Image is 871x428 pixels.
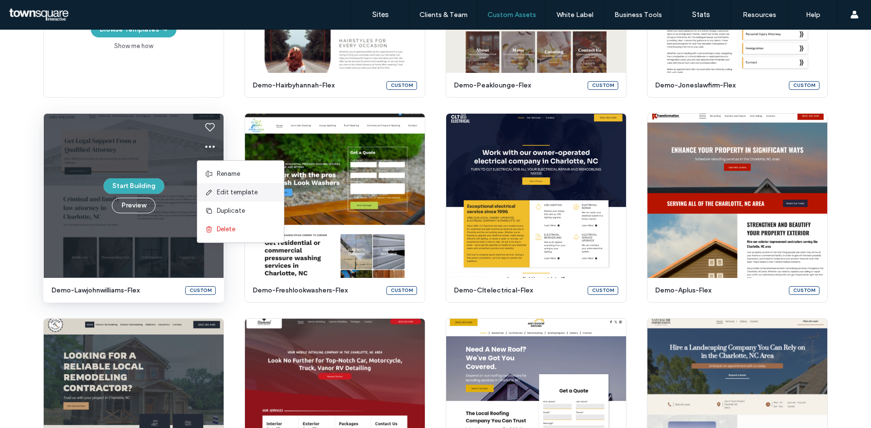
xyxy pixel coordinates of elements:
[614,11,662,19] label: Business Tools
[655,81,783,90] span: demo-joneslawfirm-flex
[386,81,417,90] div: Custom
[454,81,582,90] span: demo-peaklounge-flex
[104,178,164,194] button: Start Building
[217,224,235,234] span: Delete
[217,188,258,197] span: Edit template
[253,81,381,90] span: demo-hairbyhannah-flex
[217,206,245,216] span: Duplicate
[454,286,582,295] span: demo-cltelectrical-flex
[114,41,153,51] a: Show me how
[419,11,468,19] label: Clients & Team
[253,286,381,295] span: demo-freshlookwashers-flex
[372,10,389,19] label: Sites
[588,81,618,90] div: Custom
[789,81,819,90] div: Custom
[743,11,776,19] label: Resources
[806,11,820,19] label: Help
[655,286,783,295] span: demo-aplus-flex
[488,11,536,19] label: Custom Assets
[557,11,593,19] label: White Label
[91,22,176,37] button: Browse Templates
[112,198,156,213] button: Preview
[217,169,240,179] span: Rename
[692,10,710,19] label: Stats
[588,286,618,295] div: Custom
[22,7,42,16] span: Help
[185,286,216,295] div: Custom
[386,286,417,295] div: Custom
[789,286,819,295] div: Custom
[52,286,179,295] span: demo-lawjohnwilliams-flex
